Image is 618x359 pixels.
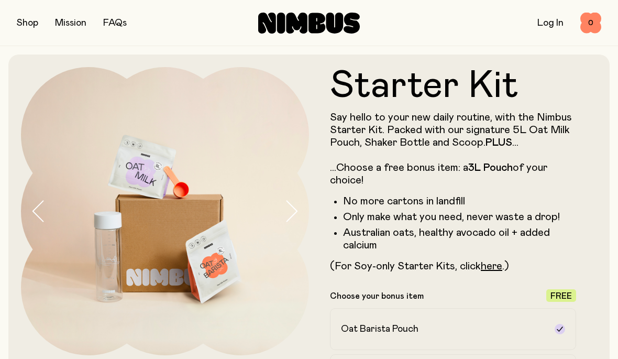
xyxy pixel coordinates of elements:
strong: Pouch [483,162,513,173]
h2: Oat Barista Pouch [341,323,418,335]
li: Only make what you need, never waste a drop! [343,211,576,223]
span: Free [550,292,572,300]
a: FAQs [103,18,127,28]
li: Australian oats, healthy avocado oil + added calcium [343,226,576,252]
strong: 3L [468,162,481,173]
a: here [481,261,502,271]
p: Say hello to your new daily routine, with the Nimbus Starter Kit. Packed with our signature 5L Oa... [330,111,576,187]
p: (For Soy-only Starter Kits, click .) [330,260,576,273]
strong: PLUS [485,137,512,148]
button: 0 [580,13,601,34]
h1: Starter Kit [330,67,576,105]
a: Log In [537,18,564,28]
li: No more cartons in landfill [343,195,576,208]
p: Choose your bonus item [330,291,424,301]
a: Mission [55,18,86,28]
